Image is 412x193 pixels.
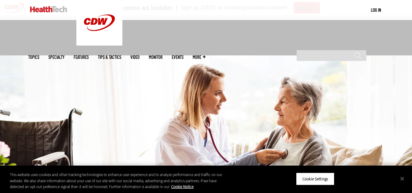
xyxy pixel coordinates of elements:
[10,172,227,190] div: This website uses cookies and other tracking technologies to enhance user experience and to analy...
[130,55,140,59] a: Video
[171,184,194,189] a: More information about your privacy
[149,55,163,59] a: MonITor
[395,172,409,185] button: Close
[172,55,183,59] a: Events
[74,55,89,59] a: Features
[28,55,39,59] span: Topics
[193,55,206,59] span: More
[98,55,121,59] a: Tips & Tactics
[30,6,67,12] img: Home
[296,172,334,185] button: Cookie Settings
[371,7,381,13] a: Log in
[371,7,381,13] div: User menu
[48,55,64,59] span: Specialty
[76,41,122,47] a: CDW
